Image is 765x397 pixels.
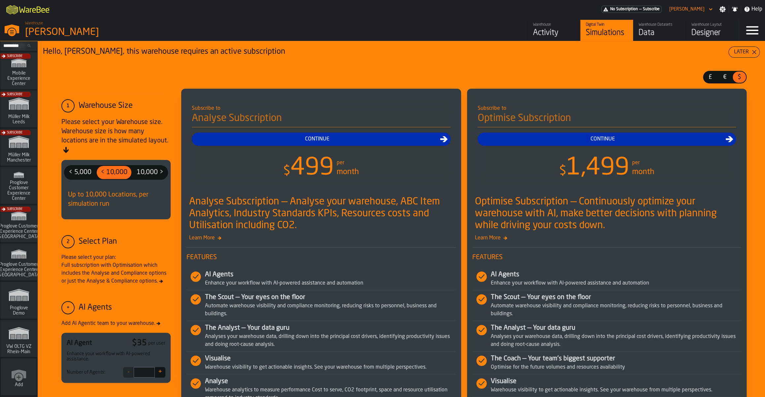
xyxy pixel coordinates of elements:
[64,165,96,180] label: button-switch-multi-< 5,000
[337,159,344,167] div: per
[0,52,37,90] a: link-to-/wh/i/cb11a009-84d7-4d5a-887e-1404102f8323/simulations
[61,320,171,327] div: Add AI Agentic team to your warehouse.
[66,167,94,178] span: < 5,000
[739,20,765,41] label: button-toggle-Menu
[601,6,661,13] a: link-to-/wh/i/1653e8cc-126b-480f-9c47-e01e76aa4a88/pricing/
[703,71,717,83] label: button-switch-multi-£
[729,6,741,13] label: button-toggle-Notifications
[3,344,35,354] span: VW OLTG VZ Rhein-Main
[472,234,742,242] span: Learn More
[43,46,728,57] div: Hello, [PERSON_NAME], this warehouse requires an active subscription
[61,301,75,314] div: +
[96,165,132,180] label: button-switch-multi-< 10,000
[610,7,638,12] span: No Subscription
[480,135,726,143] div: Continue
[686,20,739,41] a: link-to-/wh/i/1653e8cc-126b-480f-9c47-e01e76aa4a88/designer
[205,270,456,279] div: AI Agents
[98,167,130,178] span: < 10,000
[639,28,681,38] div: Data
[491,333,742,349] div: Analyses your warehouse data, drilling down into the principal cost drivers, identifying producti...
[718,72,731,83] div: thumb
[741,5,765,13] label: button-toggle-Help
[205,354,456,363] div: Visualise
[669,7,705,12] div: DropdownMenuValue-Sebastian Petruch Petruch
[732,71,747,83] label: button-switch-multi-$
[533,22,575,27] div: Warehouse
[491,363,742,371] div: Optimise for the future volumes and resources availability
[15,382,23,387] span: Add
[205,302,456,318] div: Automate warehouse visibility and compliance monitoring, reducing risks to personnel, business an...
[0,129,37,167] a: link-to-/wh/i/b09612b5-e9f1-4a3a-b0a4-784729d61419/simulations
[691,28,733,38] div: Designer
[155,367,165,378] button: +
[3,180,35,201] span: Proglove Customer Experience Center
[65,166,95,179] div: thumb
[491,354,742,363] div: The Coach — Your team's biggest supporter
[734,73,745,81] span: $
[61,254,171,285] div: Please select your plan: Full subscription with Optimisation which includes the Analyse and Compl...
[491,377,742,386] div: Visualise
[97,166,131,179] div: thumb
[491,302,742,318] div: Automate warehouse visibility and compliance monitoring, reducing risks to personnel, business an...
[67,370,105,375] div: Number of Agents:
[205,377,456,386] div: Analyse
[0,243,37,282] a: link-to-/wh/i/b725f59e-a7b8-4257-9acf-85a504d5909c/simulations
[478,133,736,146] button: button-Continue
[3,305,35,316] span: Proglove Demo
[192,133,450,146] button: button-Continue
[704,72,717,83] div: thumb
[475,196,742,231] div: Optimise Subscription — Continuously optimize your warehouse with AI, make better decisions with ...
[0,90,37,129] a: link-to-/wh/i/9ddcc54a-0a13-4fa4-8169-7a9b979f5f30/simulations
[491,279,742,287] div: Enhance your workflow with AI-powered assistance and automation
[559,165,566,178] span: $
[731,48,751,56] div: Later
[0,320,37,358] a: link-to-/wh/i/44979e6c-6f66-405e-9874-c1e29f02a54a/simulations
[123,367,134,378] button: -
[478,112,736,127] h4: Optimise Subscription
[205,363,456,371] div: Warehouse visibility to get actionable insights. See your warehouse from multiple perspectives.
[478,105,736,112] div: Subscribe to
[7,93,22,96] span: Subscribe
[132,165,168,180] label: button-switch-multi-10,000 >
[639,7,642,12] span: —
[7,131,22,135] span: Subscribe
[79,302,112,313] div: AI Agents
[148,341,165,346] div: per user
[79,236,117,247] div: Select Plan
[205,279,456,287] div: Enhance your workflow with AI-powered assistance and automation
[7,207,22,211] span: Subscribe
[632,159,640,167] div: per
[25,21,43,26] span: Warehouse
[0,167,37,205] a: link-to-/wh/i/ad8a128b-0962-41b6-b9c5-f48cc7973f93/simulations
[186,234,456,242] span: Learn More
[192,105,450,112] div: Subscribe to
[205,333,456,349] div: Analyses your warehouse data, drilling down into the principal cost drivers, identifying producti...
[472,253,742,262] span: Features
[133,166,167,179] div: thumb
[643,7,660,12] span: Subscribe
[716,6,728,13] label: button-toggle-Settings
[64,185,168,214] div: Up to 10,000 Locations, per simulation run
[192,112,450,127] h4: Analyse Subscription
[691,22,733,27] div: Warehouse Layout
[0,205,37,243] a: link-to-/wh/i/fa949e79-6535-42a1-9210-3ec8e248409d/simulations
[132,338,147,349] div: $ 35
[580,20,633,41] a: link-to-/wh/i/1653e8cc-126b-480f-9c47-e01e76aa4a88/simulations
[79,101,133,111] div: Warehouse Size
[728,46,760,58] button: button-Later
[205,323,456,333] div: The Analyst — Your data guru
[134,167,166,178] span: 10,000 >
[25,26,203,38] div: [PERSON_NAME]
[61,118,171,155] div: Please select your Warehouse size. Warehouse size is how many locations are in the simulated layout.
[290,156,334,180] span: 499
[533,28,575,38] div: Activity
[1,358,37,396] a: link-to-/wh/new
[67,351,165,362] div: Enhance your workflow with AI-powered assistance.
[601,6,661,13] div: Menu Subscription
[61,99,75,112] div: 1
[705,73,715,81] span: £
[586,22,628,27] div: Digital Twin
[491,386,742,394] div: Warehouse visibility to get actionable insights. See your warehouse from multiple perspectives.
[283,165,290,178] span: $
[566,156,629,180] span: 1,499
